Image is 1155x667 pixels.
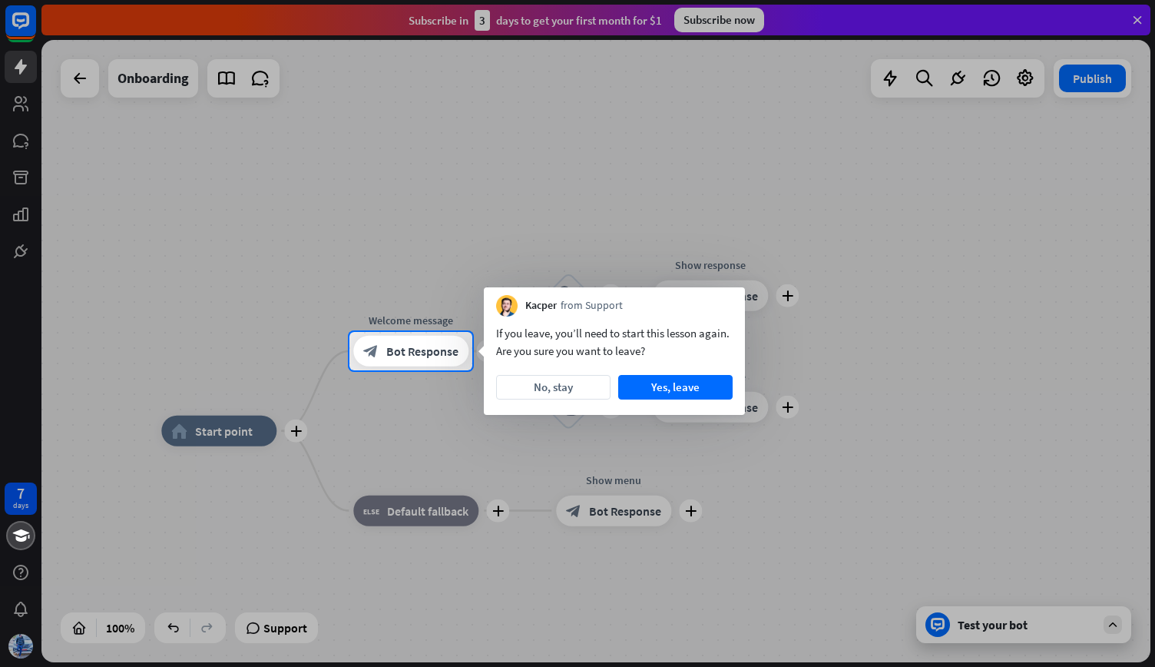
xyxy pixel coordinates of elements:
[618,375,733,400] button: Yes, leave
[496,324,733,360] div: If you leave, you’ll need to start this lesson again. Are you sure you want to leave?
[525,298,557,314] span: Kacper
[561,298,623,314] span: from Support
[386,343,458,359] span: Bot Response
[363,343,379,359] i: block_bot_response
[496,375,611,400] button: No, stay
[12,6,58,52] button: Open LiveChat chat widget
